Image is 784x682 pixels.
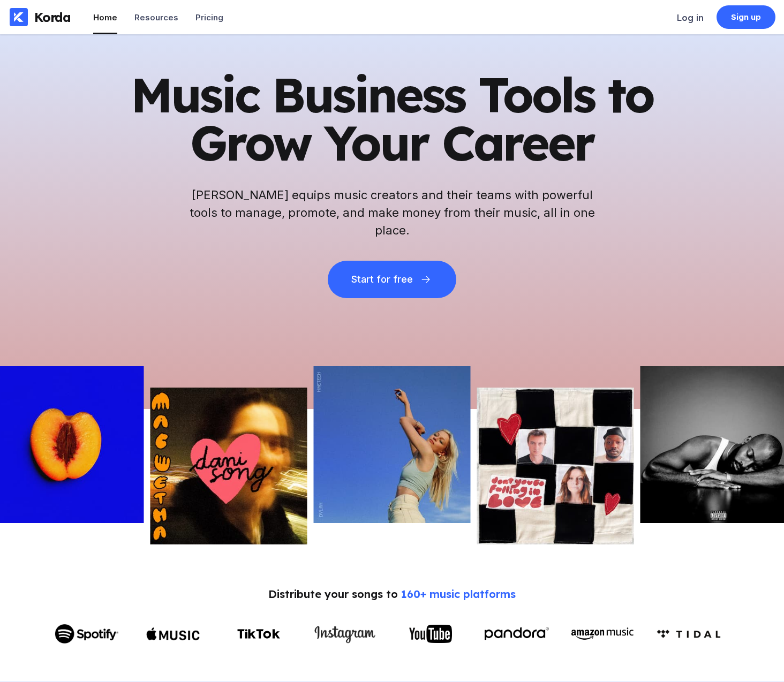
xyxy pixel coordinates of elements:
[328,261,456,298] button: Start for free
[146,619,200,649] img: Apple Music
[130,71,654,167] h1: Music Business Tools to Grow Your Career
[134,12,178,22] div: Resources
[93,12,117,22] div: Home
[150,388,307,544] img: Picture of the author
[314,366,471,523] img: Picture of the author
[195,12,223,22] div: Pricing
[731,12,762,22] div: Sign up
[657,630,721,639] img: Amazon
[55,624,119,643] img: Spotify
[401,587,516,601] span: 160+ music platforms
[189,186,595,239] h2: [PERSON_NAME] equips music creators and their teams with powerful tools to manage, promote, and m...
[268,587,516,601] div: Distribute your songs to
[677,12,704,23] div: Log in
[313,623,377,646] img: Instagram
[570,625,635,642] img: Amazon
[485,627,549,640] img: Pandora
[34,9,71,25] div: Korda
[477,388,634,544] img: Picture of the author
[351,274,412,285] div: Start for free
[409,625,452,642] img: YouTube
[237,629,280,639] img: TikTok
[717,5,775,29] a: Sign up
